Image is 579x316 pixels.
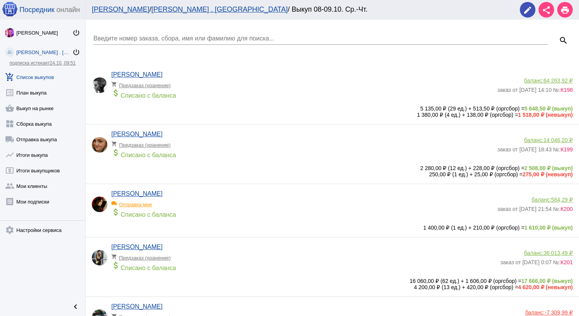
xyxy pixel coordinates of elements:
[518,112,573,118] b: 1 518,00 ₽ (невыкуп)
[111,261,121,270] mat-icon: attach_money
[111,78,175,88] div: Предзаказ (хранение)
[19,6,54,14] span: Посредник
[551,197,573,203] span: 584,29 ₽
[5,88,14,97] mat-icon: list_alt
[111,197,175,207] div: Отправка мне
[92,165,573,171] div: 2 280,00 ₽ (12 ед.) + 228,00 ₽ (оргсбор) =
[111,190,163,197] a: [PERSON_NAME]
[93,35,548,42] input: Введите номер заказа, сбора, имя или фамилию для поиска...
[497,203,573,212] div: заказ от [DATE] 21:54 №:
[56,6,80,14] span: онлайн
[560,146,573,153] span: К199
[50,60,76,66] span: 24.10, 09:51
[525,225,573,231] b: 1 610,00 ₽ (выкуп)
[521,278,573,284] b: 17 666,00 ₽ (выкуп)
[5,135,14,144] mat-icon: local_shipping
[111,71,163,78] a: [PERSON_NAME]
[5,28,14,37] img: 73xLq58P2BOqs-qIllg3xXCtabieAB0OMVER0XTxHpc0AjG-Rb2SSuXsq4It7hEfqgBcQNho.jpg
[111,261,497,272] div: Списано с баланса
[111,244,163,250] a: [PERSON_NAME]
[497,143,573,153] div: заказ от [DATE] 18:43 №:
[497,84,573,93] div: заказ от [DATE] 14:10 №:
[111,138,175,148] div: Предзаказ (хранение)
[111,81,119,87] mat-icon: shopping_cart
[92,5,149,13] a: [PERSON_NAME]
[111,251,175,261] div: Предзаказ (хранение)
[518,284,573,290] b: 4 620,00 ₽ (невыкуп)
[545,309,573,316] span: -7 309,99 ₽
[5,119,14,128] mat-icon: widgets
[92,197,107,212] img: 6PC1w6jkTg2ooGW44zbZGenz3VsTSFgKSqrYOPb8-KSM4AgjbRaUW6XeuG8F99iKMCo2ZIb9-erYvbYIaQZ0afDd.jpg
[5,166,14,175] mat-icon: local_atm
[111,148,493,159] div: Списано с баланса
[497,77,573,84] div: баланс:
[92,5,512,14] div: / / Выкуп 08-09.10. Ср.-Чт.
[500,256,573,265] div: заказ от [DATE] 0:07 №:
[559,36,568,45] mat-icon: search
[111,88,493,99] div: Списано с баланса
[92,284,573,290] div: 4 200,00 ₽ (13 ед.) + 420,00 ₽ (оргсбор) =
[5,104,14,113] mat-icon: shopping_basket
[542,5,551,15] mat-icon: share
[92,278,573,284] div: 16 060,00 ₽ (62 ед.) + 1 606,00 ₽ (оргсбор) =
[71,302,80,311] mat-icon: chevron_left
[523,171,573,177] b: 275,00 ₽ (невыкуп)
[560,259,573,265] span: К201
[92,250,107,265] img: -b3CGEZm7JiWNz4MSe0vK8oszDDqK_yjx-I-Zpe58LR35vGIgXxFA2JGcGbEMVaWNP5BujAwwLFBmyesmt8751GY.jpg
[111,131,163,137] a: [PERSON_NAME]
[560,87,573,93] span: К198
[5,150,14,160] mat-icon: show_chart
[111,88,121,98] mat-icon: attach_money
[92,112,573,118] div: 1 380,00 ₽ (4 ед.) + 138,00 ₽ (оргсбор) =
[523,5,532,15] mat-icon: edit
[525,105,573,112] b: 5 648,50 ₽ (выкуп)
[544,137,573,143] span: 14 046,20 ₽
[9,60,75,66] a: подписка истекает24.10, 09:51
[72,48,80,56] mat-icon: power_settings_new
[111,200,119,206] mat-icon: local_shipping
[544,250,573,256] span: 36 013,49 ₽
[92,137,107,153] img: lTMkEctRifZclLSmMfjPiqPo9_IitIQc7Zm9_kTpSvtuFf7FYwI_Wl6KSELaRxoJkUZJMTCIoWL9lUW6Yz6GDjvR.jpg
[92,171,573,177] div: 250,00 ₽ (1 ед.) + 25,00 ₽ (оргсбор) =
[497,197,573,203] div: баланс:
[111,141,119,147] mat-icon: shopping_cart
[92,105,573,112] div: 5 135,00 ₽ (29 ед.) + 513,50 ₽ (оргсбор) =
[111,303,163,310] a: [PERSON_NAME]
[111,254,119,260] mat-icon: shopping_cart
[560,206,573,212] span: К200
[2,1,18,17] img: apple-icon-60x60.png
[151,5,288,13] a: [PERSON_NAME] . [GEOGRAPHIC_DATA]
[544,77,573,84] span: 64 263,92 ₽
[111,148,121,157] mat-icon: attach_money
[16,49,72,55] div: [PERSON_NAME] . [GEOGRAPHIC_DATA]
[497,137,573,143] div: баланс:
[525,165,573,171] b: 2 508,00 ₽ (выкуп)
[111,207,121,217] mat-icon: attach_money
[5,225,14,235] mat-icon: settings
[500,309,573,316] div: баланс:
[5,197,14,206] mat-icon: receipt
[5,72,14,82] mat-icon: add_shopping_cart
[560,5,570,15] mat-icon: print
[5,181,14,191] mat-icon: group
[92,225,573,231] div: 1 400,00 ₽ (1 ед.) + 210,00 ₽ (оргсбор) =
[500,250,573,256] div: баланс:
[111,207,493,218] div: Списано с баланса
[16,30,72,36] div: [PERSON_NAME]
[72,29,80,37] mat-icon: power_settings_new
[5,47,14,57] img: community_200.png
[92,77,107,93] img: 9bX9eWR0xDgCiTIhQTzpvXJIoeDPQLXe9CHnn3Gs1PGb3J-goD_dDXIagjGUYbFRmMTp9d7qhpcK6TVyPhbmsz2d.jpg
